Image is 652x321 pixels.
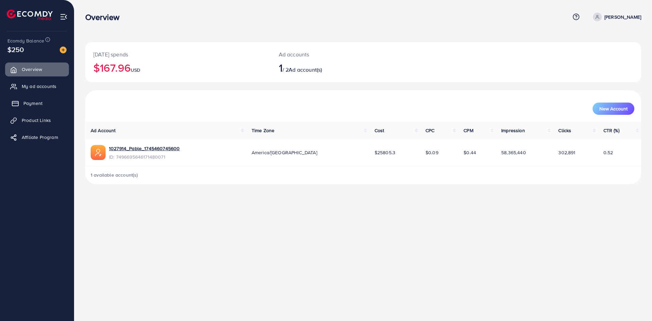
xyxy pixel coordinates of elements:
[91,127,116,134] span: Ad Account
[603,149,613,156] span: 0.52
[7,10,53,20] img: logo
[5,130,69,144] a: Affiliate Program
[93,50,262,58] p: [DATE] spends
[425,127,434,134] span: CPC
[109,154,180,160] span: ID: 7496695646171480071
[501,127,525,134] span: Impression
[109,145,180,152] a: 1027914_Pable_1745460745600
[22,83,56,90] span: My ad accounts
[22,134,58,141] span: Affiliate Program
[85,12,125,22] h3: Overview
[603,127,619,134] span: CTR (%)
[91,145,106,160] img: ic-ads-acc.e4c84228.svg
[464,149,476,156] span: $0.44
[464,127,473,134] span: CPM
[558,149,575,156] span: 302,891
[60,13,68,21] img: menu
[22,117,51,124] span: Product Links
[599,106,628,111] span: New Account
[5,79,69,93] a: My ad accounts
[5,113,69,127] a: Product Links
[23,100,42,107] span: Payment
[5,63,69,76] a: Overview
[289,66,322,73] span: Ad account(s)
[7,44,24,54] span: $250
[593,103,634,115] button: New Account
[131,67,140,73] span: USD
[501,149,526,156] span: 58,365,440
[558,127,571,134] span: Clicks
[7,37,44,44] span: Ecomdy Balance
[279,50,401,58] p: Ad accounts
[91,172,138,178] span: 1 available account(s)
[252,149,317,156] span: America/[GEOGRAPHIC_DATA]
[5,96,69,110] a: Payment
[623,290,647,316] iframe: Chat
[604,13,641,21] p: [PERSON_NAME]
[375,127,384,134] span: Cost
[590,13,641,21] a: [PERSON_NAME]
[93,61,262,74] h2: $167.96
[60,47,67,53] img: image
[425,149,438,156] span: $0.09
[279,61,401,74] h2: / 2
[22,66,42,73] span: Overview
[279,60,283,75] span: 1
[375,149,395,156] span: $25805.3
[252,127,274,134] span: Time Zone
